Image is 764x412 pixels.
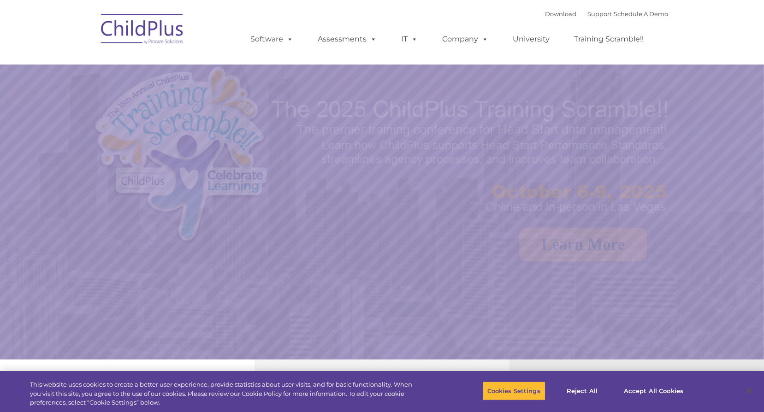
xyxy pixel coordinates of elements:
[619,381,688,400] button: Accept All Cookies
[308,30,386,48] a: Assessments
[482,381,545,400] button: Cookies Settings
[433,30,497,48] a: Company
[545,10,668,18] font: |
[739,381,759,401] button: Close
[587,10,612,18] a: Support
[553,381,611,400] button: Reject All
[96,7,189,53] img: ChildPlus by Procare Solutions
[614,10,668,18] a: Schedule A Demo
[545,10,576,18] a: Download
[519,228,647,261] a: Learn More
[30,380,420,407] div: This website uses cookies to create a better user experience, provide statistics about user visit...
[392,30,427,48] a: IT
[241,30,302,48] a: Software
[565,30,653,48] a: Training Scramble!!
[503,30,559,48] a: University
